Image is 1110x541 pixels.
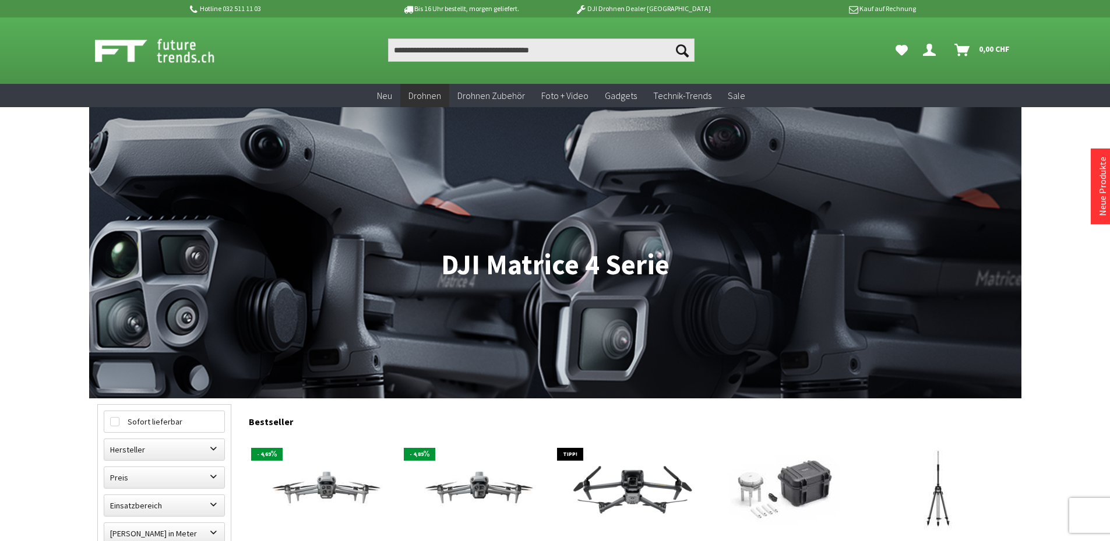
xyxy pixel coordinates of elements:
span: Neu [377,90,392,101]
div: Bestseller [249,404,1013,433]
img: DJI Matrice 4T [252,446,401,531]
img: DJI Matrice 4E [404,446,554,531]
label: Hersteller [104,439,224,460]
input: Produkt, Marke, Kategorie, EAN, Artikelnummer… [388,38,695,62]
a: Gadgets [597,84,645,108]
span: Technik-Trends [653,90,711,101]
a: Drohnen [400,84,449,108]
a: Foto + Video [533,84,597,108]
span: Foto + Video [541,90,589,101]
a: Neue Produkte [1097,157,1108,216]
img: DJI Mavic 3E [558,446,707,531]
a: Warenkorb [950,38,1016,62]
span: Sale [728,90,745,101]
p: DJI Drohnen Dealer [GEOGRAPHIC_DATA] [552,2,734,16]
a: Sale [720,84,753,108]
a: Neu [369,84,400,108]
label: Preis [104,467,224,488]
img: Shop Futuretrends - zur Startseite wechseln [95,36,240,65]
p: Hotline 032 511 11 03 [188,2,370,16]
a: Drohnen Zubehör [449,84,533,108]
p: Kauf auf Rechnung [734,2,916,16]
a: Dein Konto [918,38,945,62]
span: Gadgets [605,90,637,101]
img: DJI Enterprise DJI D-RTK 3 Survey Pole Tripod Kit [868,436,1008,541]
span: Drohnen [408,90,441,101]
span: 0,00 CHF [979,40,1010,58]
img: DJI Enterprise D-RTK 3 Multifunctional Station [715,436,855,541]
label: Einsatzbereich [104,495,224,516]
a: Meine Favoriten [890,38,914,62]
h1: DJI Matrice 4 Serie [97,250,1013,280]
p: Bis 16 Uhr bestellt, morgen geliefert. [370,2,552,16]
label: Sofort lieferbar [104,411,224,432]
span: Drohnen Zubehör [457,90,525,101]
a: Technik-Trends [645,84,720,108]
button: Suchen [670,38,695,62]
